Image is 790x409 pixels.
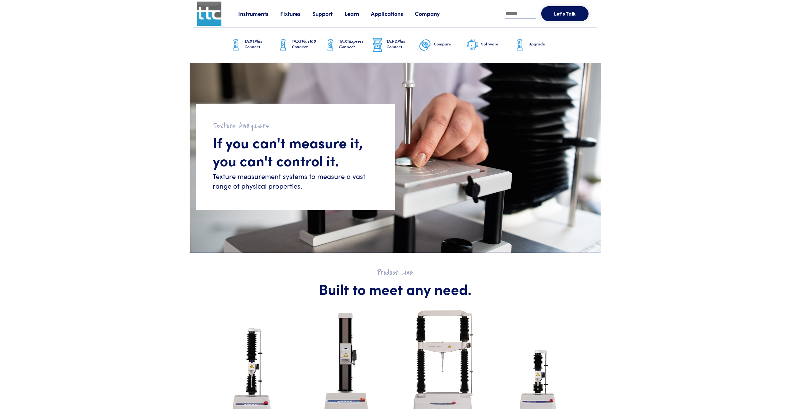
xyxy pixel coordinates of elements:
img: ta-xt-graphic.png [513,37,526,53]
a: Software [466,28,513,63]
h6: TA.XT [339,38,371,49]
a: TA.HDPlus Connect [371,28,419,63]
a: Compare [419,28,466,63]
a: Learn [344,10,371,17]
h6: Compare [434,41,466,47]
img: compare-graphic.png [419,37,431,53]
h6: TA.XT [292,38,324,49]
img: ta-xt-graphic.png [277,37,289,53]
a: TA.XTPlus100 Connect [277,28,324,63]
span: Express Connect [339,38,363,49]
a: Instruments [238,10,280,17]
img: ta-xt-graphic.png [324,37,337,53]
h6: TA.XT [244,38,277,49]
a: Company [415,10,452,17]
h6: Upgrade [528,41,561,47]
a: TA.XTPlus Connect [229,28,277,63]
h6: TA.HD [386,38,419,49]
a: TA.XTExpress Connect [324,28,371,63]
img: ta-xt-graphic.png [229,37,242,53]
img: ttc_logo_1x1_v1.0.png [197,2,221,26]
img: software-graphic.png [466,39,479,52]
h1: Built to meet any need. [208,280,582,298]
span: Plus100 Connect [292,38,316,49]
h2: Product Line [208,268,582,277]
h1: If you can't measure it, you can't control it. [213,133,378,169]
h6: Software [481,41,513,47]
a: Fixtures [280,10,312,17]
button: Let's Talk [541,6,589,21]
a: Support [312,10,344,17]
img: ta-hd-graphic.png [371,37,384,53]
h6: Texture measurement systems to measure a vast range of physical properties. [213,172,378,191]
h2: Texture Analyzers [213,121,378,131]
a: Upgrade [513,28,561,63]
a: Applications [371,10,415,17]
span: Plus Connect [244,38,262,49]
span: Plus Connect [386,38,405,49]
